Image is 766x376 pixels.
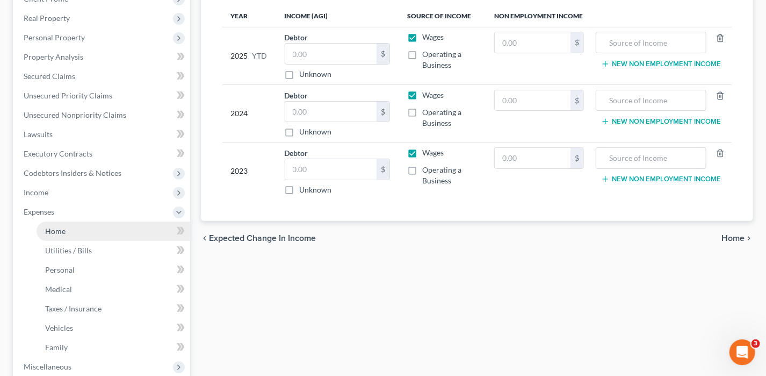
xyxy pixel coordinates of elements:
[24,91,112,100] span: Unsecured Priority Claims
[24,207,54,216] span: Expenses
[486,5,732,27] th: Non Employment Income
[377,102,389,122] div: $
[15,105,190,125] a: Unsecured Nonpriority Claims
[285,102,377,122] input: 0.00
[285,159,377,180] input: 0.00
[422,90,444,100] span: Wages
[15,144,190,164] a: Executory Contracts
[231,90,268,138] div: 2024
[45,323,73,332] span: Vehicles
[422,108,461,127] span: Operating a Business
[602,148,700,168] input: Source of Income
[495,90,570,111] input: 0.00
[201,234,209,243] i: chevron_left
[276,5,399,27] th: Income (AGI)
[37,299,190,318] a: Taxes / Insurance
[570,148,583,168] div: $
[422,165,461,185] span: Operating a Business
[45,226,66,236] span: Home
[377,44,389,64] div: $
[37,241,190,260] a: Utilities / Bills
[37,222,190,241] a: Home
[24,130,53,139] span: Lawsuits
[37,260,190,280] a: Personal
[602,90,700,111] input: Source of Income
[285,147,308,159] label: Debtor
[495,32,570,53] input: 0.00
[231,147,268,195] div: 2023
[300,185,332,195] label: Unknown
[45,343,68,352] span: Family
[601,60,721,68] button: New Non Employment Income
[24,13,70,23] span: Real Property
[15,125,190,144] a: Lawsuits
[377,159,389,180] div: $
[37,318,190,338] a: Vehicles
[201,234,316,243] button: chevron_left Expected Change in Income
[37,280,190,299] a: Medical
[745,234,753,243] i: chevron_right
[729,339,755,365] iframe: Intercom live chat
[24,72,75,81] span: Secured Claims
[45,265,75,274] span: Personal
[751,339,760,348] span: 3
[24,52,83,61] span: Property Analysis
[570,90,583,111] div: $
[45,304,102,313] span: Taxes / Insurance
[24,110,126,119] span: Unsecured Nonpriority Claims
[231,32,268,80] div: 2025
[285,90,308,101] label: Debtor
[24,188,48,197] span: Income
[209,234,316,243] span: Expected Change in Income
[601,175,721,183] button: New Non Employment Income
[300,69,332,80] label: Unknown
[252,51,268,61] span: YTD
[15,47,190,67] a: Property Analysis
[24,149,92,158] span: Executory Contracts
[422,32,444,41] span: Wages
[570,32,583,53] div: $
[222,5,276,27] th: Year
[422,49,461,69] span: Operating a Business
[24,33,85,42] span: Personal Property
[285,32,308,43] label: Debtor
[15,67,190,86] a: Secured Claims
[721,234,745,243] span: Home
[24,362,71,371] span: Miscellaneous
[15,86,190,105] a: Unsecured Priority Claims
[45,285,72,294] span: Medical
[602,32,700,53] input: Source of Income
[300,126,332,137] label: Unknown
[24,168,121,178] span: Codebtors Insiders & Notices
[422,148,444,157] span: Wages
[45,246,92,255] span: Utilities / Bills
[399,5,486,27] th: Source of Income
[37,338,190,357] a: Family
[495,148,570,168] input: 0.00
[285,44,377,64] input: 0.00
[601,117,721,126] button: New Non Employment Income
[721,234,753,243] button: Home chevron_right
